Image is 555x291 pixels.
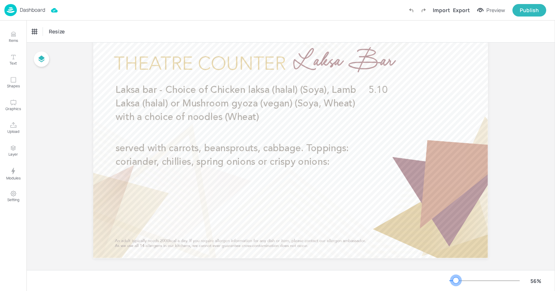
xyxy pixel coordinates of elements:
p: Dashboard [20,7,45,12]
span: served with carrots, beansprouts, cabbage. Toppings: coriander, chillies, spring onions or crispy... [116,144,349,167]
span: Laksa Bar [292,44,394,83]
span: Laksa bar - Choice of Chicken laksa (halal) (Soya), Lamb Laksa (halal) or Mushroom gyoza (vegan) ... [116,86,356,122]
div: 56 % [527,277,545,285]
span: 5.10 [369,86,388,95]
div: Import [433,6,450,14]
div: Preview [486,6,505,14]
label: Redo (Ctrl + Y) [417,4,430,17]
button: Publish [512,4,546,17]
label: Undo (Ctrl + Z) [405,4,417,17]
div: Publish [520,6,539,14]
img: logo-86c26b7e.jpg [4,4,17,16]
button: Preview [473,5,509,16]
div: Export [453,6,470,14]
span: Resize [47,28,66,35]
